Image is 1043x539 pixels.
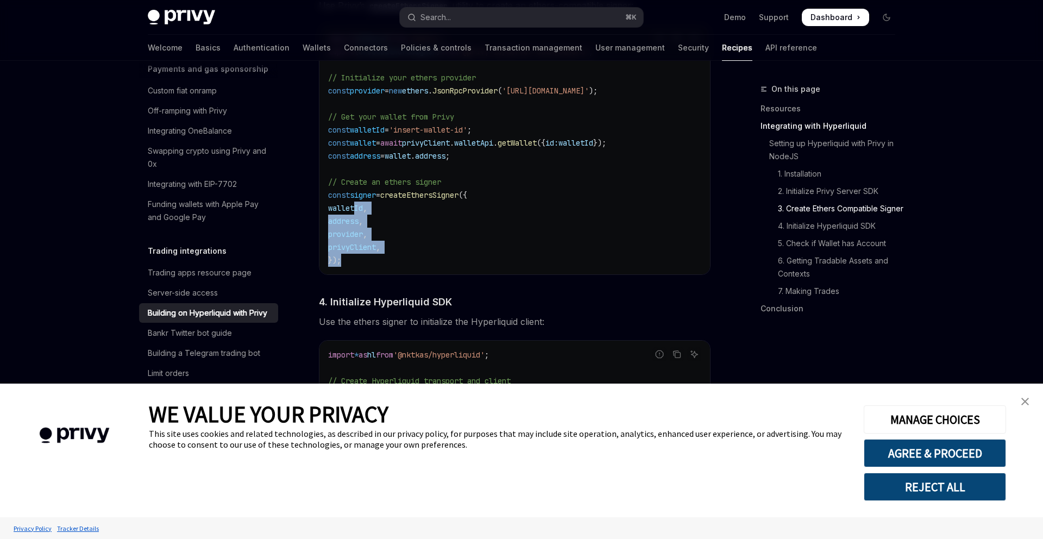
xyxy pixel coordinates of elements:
[303,35,331,61] a: Wallets
[148,306,267,319] div: Building on Hyperliquid with Privy
[454,138,493,148] span: walletApi
[376,190,380,200] span: =
[385,151,411,161] span: wallet
[389,125,467,135] span: 'insert-wallet-id'
[196,35,221,61] a: Basics
[625,13,637,22] span: ⌘ K
[139,263,278,283] a: Trading apps resource page
[328,112,454,122] span: // Get your wallet from Privy
[467,125,472,135] span: ;
[761,283,904,300] a: 7. Making Trades
[359,350,367,360] span: as
[761,200,904,217] a: 3. Create Ethers Compatible Signer
[139,303,278,323] a: Building on Hyperliquid with Privy
[402,86,428,96] span: ethers
[1021,398,1029,405] img: close banner
[432,86,498,96] span: JsonRpcProvider
[234,35,290,61] a: Authentication
[148,198,272,224] div: Funding wallets with Apple Pay and Google Pay
[493,138,498,148] span: .
[498,86,502,96] span: (
[319,294,452,309] span: 4. Initialize Hyperliquid SDK
[802,9,869,26] a: Dashboard
[765,35,817,61] a: API reference
[139,174,278,194] a: Integrating with EIP-7702
[367,350,376,360] span: hl
[139,343,278,363] a: Building a Telegram trading bot
[761,217,904,235] a: 4. Initialize Hyperliquid SDK
[589,86,598,96] span: );
[761,183,904,200] a: 2. Initialize Privy Server SDK
[328,190,350,200] span: const
[864,473,1006,501] button: REJECT ALL
[722,35,752,61] a: Recipes
[148,327,232,340] div: Bankr Twitter bot guide
[350,138,376,148] span: wallet
[328,125,350,135] span: const
[328,73,476,83] span: // Initialize your ethers provider
[328,151,350,161] span: const
[1014,391,1036,412] a: close banner
[376,242,380,252] span: ,
[389,86,402,96] span: new
[148,35,183,61] a: Welcome
[139,121,278,141] a: Integrating OneBalance
[537,138,545,148] span: ({
[652,347,667,361] button: Report incorrect code
[328,376,511,386] span: // Create Hyperliquid transport and client
[328,242,376,252] span: privyClient
[761,300,904,317] a: Conclusion
[328,216,359,226] span: address
[363,203,367,213] span: ,
[502,86,589,96] span: '[URL][DOMAIN_NAME]'
[54,519,102,538] a: Tracker Details
[380,190,458,200] span: createEthersSigner
[148,124,232,137] div: Integrating OneBalance
[139,283,278,303] a: Server-side access
[350,190,376,200] span: signer
[385,125,389,135] span: =
[16,412,133,459] img: company logo
[376,138,380,148] span: =
[810,12,852,23] span: Dashboard
[761,135,904,165] a: Setting up Hyperliquid with Privy in NodeJS
[319,314,711,329] span: Use the ethers signer to initialize the Hyperliquid client:
[678,35,709,61] a: Security
[148,286,218,299] div: Server-side access
[328,350,354,360] span: import
[148,10,215,25] img: dark logo
[328,177,441,187] span: // Create an ethers signer
[350,151,380,161] span: address
[139,323,278,343] a: Bankr Twitter bot guide
[445,151,450,161] span: ;
[148,104,227,117] div: Off-ramping with Privy
[724,12,746,23] a: Demo
[149,400,388,428] span: WE VALUE YOUR PRIVACY
[458,190,467,200] span: ({
[385,86,389,96] span: =
[148,145,272,171] div: Swapping crypto using Privy and 0x
[350,86,385,96] span: provider
[593,138,606,148] span: });
[771,83,820,96] span: On this page
[761,165,904,183] a: 1. Installation
[328,138,350,148] span: const
[687,347,701,361] button: Ask AI
[864,439,1006,467] button: AGREE & PROCEED
[328,255,341,265] span: });
[761,235,904,252] a: 5. Check if Wallet has Account
[11,519,54,538] a: Privacy Policy
[759,12,789,23] a: Support
[139,141,278,174] a: Swapping crypto using Privy and 0x
[595,35,665,61] a: User management
[148,347,260,360] div: Building a Telegram trading bot
[376,350,393,360] span: from
[761,100,904,117] a: Resources
[393,350,485,360] span: '@nktkas/hyperliquid'
[428,86,432,96] span: .
[402,138,450,148] span: privyClient
[148,367,189,380] div: Limit orders
[380,151,385,161] span: =
[359,216,363,226] span: ,
[485,350,489,360] span: ;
